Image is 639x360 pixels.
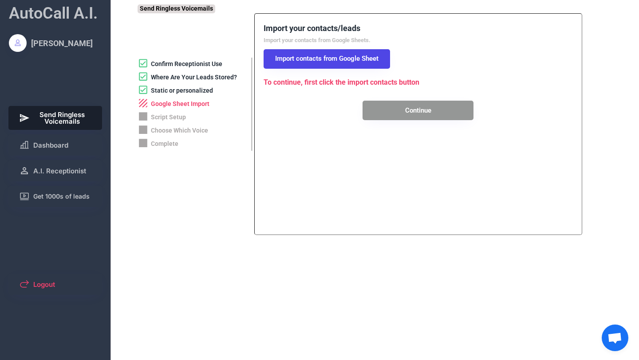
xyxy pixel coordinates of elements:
[151,60,222,69] div: Confirm Receptionist Use
[264,49,390,69] button: Import contacts from Google Sheet
[264,23,360,33] font: Import your contacts/leads
[151,100,209,109] div: Google Sheet Import
[151,126,208,135] div: Choose Which Voice
[151,113,186,122] div: Script Setup
[264,78,419,87] div: To continue, first click the import contacts button
[33,281,55,288] span: Logout
[602,325,628,351] a: Open chat
[9,2,98,24] div: AutoCall A.I.
[8,134,103,156] button: Dashboard
[138,4,215,13] div: Send Ringless Voicemails
[8,160,103,181] button: A.I. Receptionist
[8,274,103,295] button: Logout
[8,106,103,130] button: Send Ringless Voicemails
[33,142,68,149] span: Dashboard
[151,140,178,149] div: Complete
[363,101,473,120] button: Continue
[264,37,371,43] font: Import your contacts from Google Sheets.
[33,111,92,125] span: Send Ringless Voicemails
[33,193,90,200] span: Get 1000s of leads
[8,186,103,207] button: Get 1000s of leads
[33,168,86,174] span: A.I. Receptionist
[151,86,213,95] div: Static or personalized
[151,73,237,82] div: Where Are Your Leads Stored?
[31,38,93,49] div: [PERSON_NAME]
